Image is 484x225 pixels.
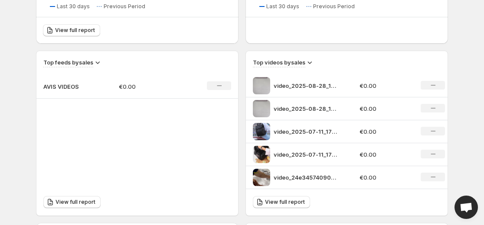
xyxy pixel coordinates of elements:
[266,3,299,10] span: Last 30 days
[360,173,411,182] p: €0.00
[253,169,270,186] img: video_24e345740908e09caf31658cf952ba76
[253,146,270,163] img: video_2025-07-11_17-59-03
[455,196,478,219] a: Open chat
[57,3,90,10] span: Last 30 days
[313,3,355,10] span: Previous Period
[265,199,305,206] span: View full report
[360,150,411,159] p: €0.00
[274,173,339,182] p: video_24e345740908e09caf31658cf952ba76
[253,123,270,140] img: video_2025-07-11_17-58-32
[274,127,339,136] p: video_2025-07-11_17-58-32
[43,82,87,91] p: AVIS VIDEOS
[43,24,100,36] a: View full report
[274,150,339,159] p: video_2025-07-11_17-59-03
[274,104,339,113] p: video_2025-08-28_15-25-12
[43,58,93,67] h3: Top feeds by sales
[274,81,339,90] p: video_2025-08-28_15-25-12
[43,196,101,208] a: View full report
[253,58,305,67] h3: Top videos by sales
[360,127,411,136] p: €0.00
[360,104,411,113] p: €0.00
[253,77,270,94] img: video_2025-08-28_15-25-12
[104,3,145,10] span: Previous Period
[253,100,270,117] img: video_2025-08-28_15-25-12
[253,196,310,208] a: View full report
[119,82,180,91] p: €0.00
[55,27,95,34] span: View full report
[360,81,411,90] p: €0.00
[56,199,95,206] span: View full report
